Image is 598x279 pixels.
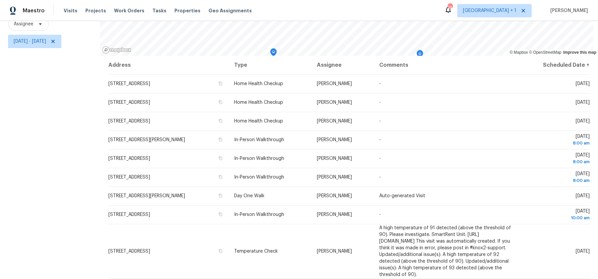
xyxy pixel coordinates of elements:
[524,172,590,184] span: [DATE]
[108,194,185,198] span: [STREET_ADDRESS][PERSON_NAME]
[510,50,528,55] a: Mapbox
[379,194,425,198] span: Auto-generated Visit
[519,56,590,74] th: Scheduled Date ↑
[317,175,352,180] span: [PERSON_NAME]
[524,134,590,147] span: [DATE]
[417,50,423,60] div: Map marker
[102,46,131,54] a: Mapbox homepage
[108,175,150,180] span: [STREET_ADDRESS]
[108,119,150,123] span: [STREET_ADDRESS]
[217,155,223,161] button: Copy Address
[14,21,33,27] span: Assignee
[576,119,590,123] span: [DATE]
[108,156,150,161] span: [STREET_ADDRESS]
[152,8,166,13] span: Tasks
[312,56,374,74] th: Assignee
[524,215,590,221] div: 10:00 am
[576,81,590,86] span: [DATE]
[217,248,223,254] button: Copy Address
[114,7,144,14] span: Work Orders
[529,50,561,55] a: OpenStreetMap
[270,48,277,59] div: Map marker
[379,156,381,161] span: -
[217,80,223,86] button: Copy Address
[317,81,352,86] span: [PERSON_NAME]
[234,137,284,142] span: In-Person Walkthrough
[317,156,352,161] span: [PERSON_NAME]
[317,119,352,123] span: [PERSON_NAME]
[234,119,283,123] span: Home Health Checkup
[234,175,284,180] span: In-Person Walkthrough
[217,99,223,105] button: Copy Address
[576,100,590,105] span: [DATE]
[317,100,352,105] span: [PERSON_NAME]
[208,7,252,14] span: Geo Assignments
[576,194,590,198] span: [DATE]
[524,177,590,184] div: 8:00 am
[174,7,200,14] span: Properties
[524,159,590,165] div: 8:00 am
[463,7,516,14] span: [GEOGRAPHIC_DATA] + 1
[108,81,150,86] span: [STREET_ADDRESS]
[379,212,381,217] span: -
[379,119,381,123] span: -
[317,212,352,217] span: [PERSON_NAME]
[548,7,588,14] span: [PERSON_NAME]
[23,7,45,14] span: Maestro
[234,212,284,217] span: In-Person Walkthrough
[217,136,223,143] button: Copy Address
[379,226,511,277] span: A high temperature of 91 detected (above the threshold of 90). Please investigate. SmartRent Unit...
[234,249,278,254] span: Temperature Check
[379,81,381,86] span: -
[229,56,312,74] th: Type
[234,81,283,86] span: Home Health Checkup
[317,137,352,142] span: [PERSON_NAME]
[317,249,352,254] span: [PERSON_NAME]
[379,100,381,105] span: -
[576,249,590,254] span: [DATE]
[379,175,381,180] span: -
[524,140,590,147] div: 8:00 am
[217,211,223,217] button: Copy Address
[108,56,229,74] th: Address
[374,56,519,74] th: Comments
[234,100,283,105] span: Home Health Checkup
[317,194,352,198] span: [PERSON_NAME]
[108,137,185,142] span: [STREET_ADDRESS][PERSON_NAME]
[234,194,264,198] span: Day One Walk
[448,4,452,11] div: 16
[234,156,284,161] span: In-Person Walkthrough
[217,118,223,124] button: Copy Address
[563,50,596,55] a: Improve this map
[524,153,590,165] span: [DATE]
[217,193,223,199] button: Copy Address
[64,7,77,14] span: Visits
[108,212,150,217] span: [STREET_ADDRESS]
[524,209,590,221] span: [DATE]
[14,38,46,45] span: [DATE] - [DATE]
[85,7,106,14] span: Projects
[379,137,381,142] span: -
[108,249,150,254] span: [STREET_ADDRESS]
[108,100,150,105] span: [STREET_ADDRESS]
[217,174,223,180] button: Copy Address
